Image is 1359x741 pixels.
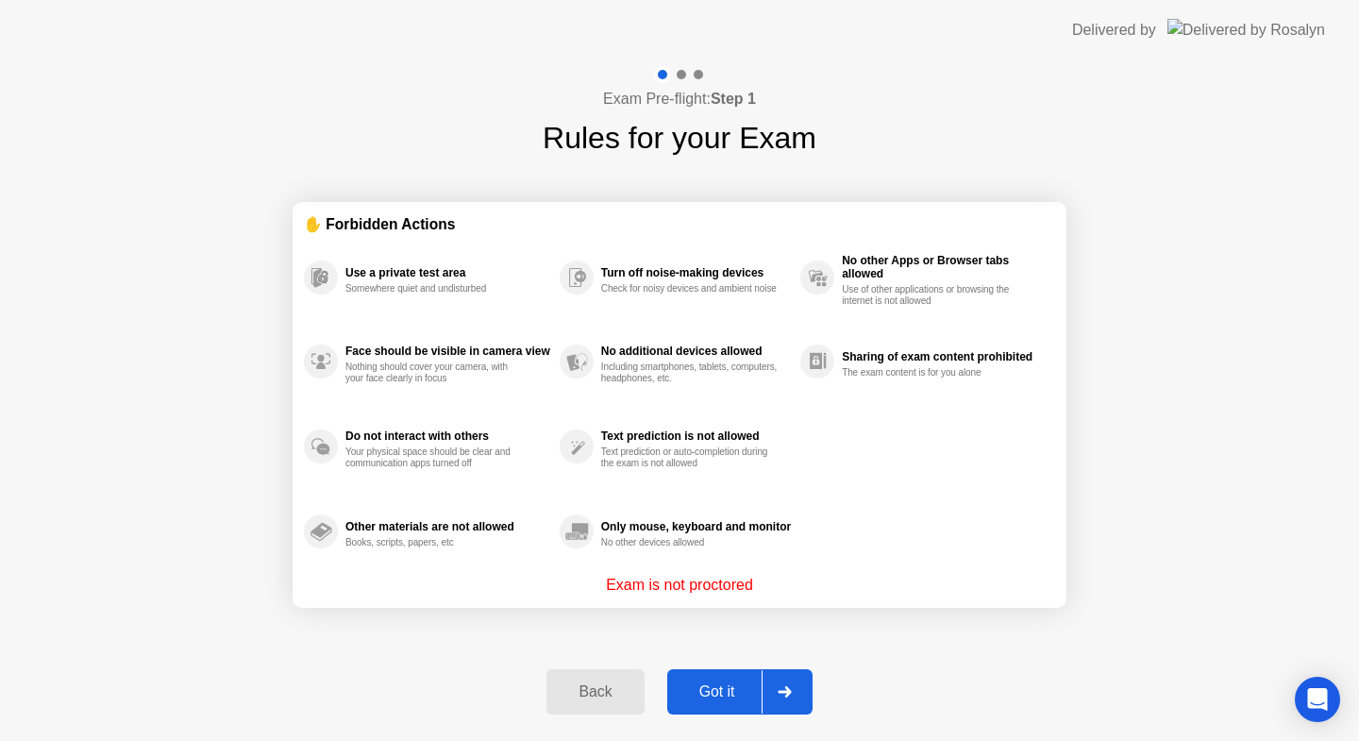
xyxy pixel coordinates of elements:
div: Nothing should cover your camera, with your face clearly in focus [345,362,524,384]
div: Check for noisy devices and ambient noise [601,283,780,295]
h4: Exam Pre-flight: [603,88,756,110]
div: Face should be visible in camera view [345,345,550,358]
div: Open Intercom Messenger [1295,677,1340,722]
div: Including smartphones, tablets, computers, headphones, etc. [601,362,780,384]
div: Turn off noise-making devices [601,266,791,279]
button: Back [546,669,644,715]
div: Other materials are not allowed [345,520,550,533]
div: The exam content is for you alone [842,367,1020,379]
div: No other Apps or Browser tabs allowed [842,254,1046,280]
button: Got it [667,669,813,715]
div: Got it [673,683,762,700]
p: Exam is not proctored [606,574,753,597]
div: Use of other applications or browsing the internet is not allowed [842,284,1020,307]
div: Text prediction or auto-completion during the exam is not allowed [601,446,780,469]
img: Delivered by Rosalyn [1167,19,1325,41]
div: Somewhere quiet and undisturbed [345,283,524,295]
div: Do not interact with others [345,429,550,443]
div: No other devices allowed [601,537,780,548]
div: Only mouse, keyboard and monitor [601,520,791,533]
div: Text prediction is not allowed [601,429,791,443]
div: Books, scripts, papers, etc [345,537,524,548]
div: Delivered by [1072,19,1156,42]
div: ✋ Forbidden Actions [304,213,1055,235]
div: Back [552,683,638,700]
div: No additional devices allowed [601,345,791,358]
div: Sharing of exam content prohibited [842,350,1046,363]
b: Step 1 [711,91,756,107]
div: Use a private test area [345,266,550,279]
div: Your physical space should be clear and communication apps turned off [345,446,524,469]
h1: Rules for your Exam [543,115,816,160]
